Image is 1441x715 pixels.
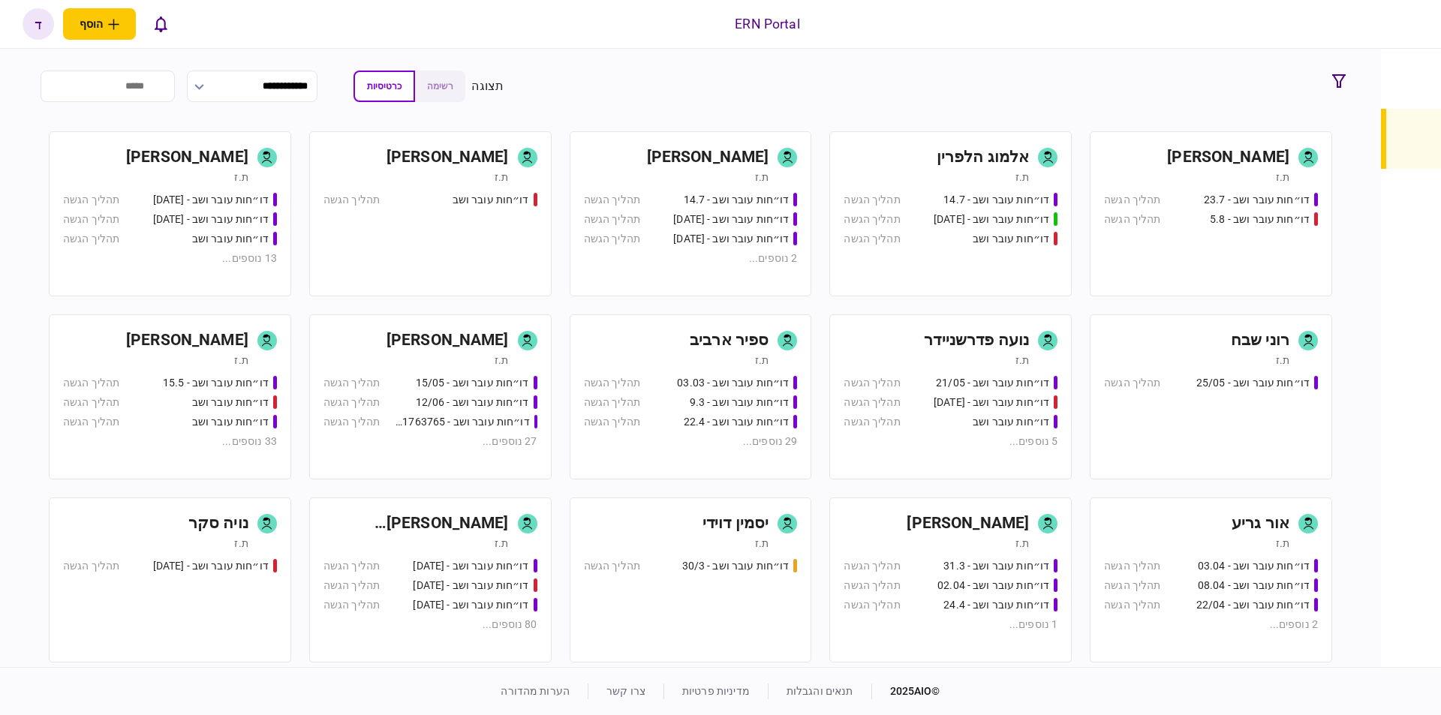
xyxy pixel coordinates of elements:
a: צרו קשר [606,685,645,697]
div: ת.ז [1276,353,1289,368]
div: נועה פדרשניידר [924,329,1029,353]
div: תהליך הגשה [584,414,640,430]
div: תהליך הגשה [323,375,380,391]
div: דו״חות עובר ושב [192,414,269,430]
a: [PERSON_NAME]ת.זדו״חות עובר ושב - 25.06.25תהליך הגשהדו״חות עובר ושב - 26.06.25תהליך הגשהדו״חות עו... [49,131,291,296]
div: 5 נוספים ... [844,434,1057,449]
div: דו״חות עובר ושב - 25.06.25 [153,192,269,208]
div: דו״חות עובר ושב - 23.7 [1204,192,1310,208]
div: דו״חות עובר ושב - 31.3 [943,558,1049,574]
div: 13 נוספים ... [63,251,277,266]
a: [PERSON_NAME] [PERSON_NAME]ת.זדו״חות עובר ושב - 19/03/2025תהליך הגשהדו״חות עובר ושב - 19.3.25תהלי... [309,497,552,662]
div: תהליך הגשה [323,558,380,574]
div: תהליך הגשה [63,558,119,574]
div: 33 נוספים ... [63,434,277,449]
div: ת.ז [1015,170,1029,185]
a: [PERSON_NAME]ת.זדו״חות עובר ושב - 15.5תהליך הגשהדו״חות עובר ושבתהליך הגשהדו״חות עובר ושבתהליך הגש... [49,314,291,479]
div: תהליך הגשה [1104,375,1160,391]
div: דו״חות עובר ושב - 24.4 [943,597,1049,613]
div: דו״חות עובר ושב - 22/04 [1196,597,1310,613]
div: דו״חות עובר ושב [973,231,1049,247]
div: דו״חות עובר ושב - 19/03/2025 [413,558,528,574]
a: נועה פדרשניידרת.זדו״חות עובר ושב - 21/05תהליך הגשהדו״חות עובר ושב - 03/06/25תהליך הגשהדו״חות עובר... [829,314,1072,479]
div: תהליך הגשה [844,395,900,410]
button: פתח רשימת התראות [145,8,176,40]
div: תצוגה [471,77,504,95]
div: תהליך הגשה [584,212,640,227]
div: תהליך הגשה [844,231,900,247]
div: ת.ז [755,536,769,551]
button: ד [23,8,54,40]
div: 29 נוספים ... [584,434,798,449]
div: 27 נוספים ... [323,434,537,449]
div: אור גריע [1232,512,1289,536]
div: [PERSON_NAME] [647,146,769,170]
div: תהליך הגשה [584,192,640,208]
div: תהליך הגשה [63,192,119,208]
div: ת.ז [234,353,248,368]
a: ספיר ארביבת.זדו״חות עובר ושב - 03.03תהליך הגשהדו״חות עובר ושב - 9.3תהליך הגשהדו״חות עובר ושב - 22... [570,314,812,479]
a: [PERSON_NAME]ת.זדו״חות עובר ושב - 14.7תהליך הגשהדו״חות עובר ושב - 23.7.25תהליך הגשהדו״חות עובר וש... [570,131,812,296]
span: רשימה [427,81,453,92]
div: רוני שבח [1231,329,1289,353]
span: כרטיסיות [367,81,402,92]
div: תהליך הגשה [323,414,380,430]
div: דו״חות עובר ושב - 23.7.25 [673,212,789,227]
div: יסמין דוידי [702,512,769,536]
div: תהליך הגשה [1104,558,1160,574]
button: רשימה [415,71,465,102]
a: הערות מהדורה [501,685,570,697]
div: תהליך הגשה [584,558,640,574]
div: תהליך הגשה [323,192,380,208]
div: תהליך הגשה [584,395,640,410]
a: מדיניות פרטיות [682,685,750,697]
div: דו״חות עובר ושב - 19.3.25 [413,597,528,613]
div: תהליך הגשה [844,375,900,391]
div: [PERSON_NAME] [126,146,248,170]
div: תהליך הגשה [63,414,119,430]
div: דו״חות עובר ושב - 14.7 [943,192,1049,208]
div: ת.ז [495,536,508,551]
div: [PERSON_NAME] [907,512,1029,536]
div: תהליך הגשה [1104,578,1160,593]
div: ת.ז [755,170,769,185]
div: תהליך הגשה [323,597,380,613]
div: דו״חות עובר ושב - 19.3.25 [413,578,528,593]
div: דו״חות עובר ושב - 08.04 [1198,578,1310,593]
div: דו״חות עובר ושב - 24.7.25 [673,231,789,247]
div: ת.ז [1276,170,1289,185]
div: [PERSON_NAME] [PERSON_NAME] [341,512,509,536]
div: דו״חות עובר ושב - 30/3 [682,558,790,574]
a: אור גריעת.זדו״חות עובר ושב - 03.04תהליך הגשהדו״חות עובר ושב - 08.04תהליך הגשהדו״חות עובר ושב - 22... [1090,497,1332,662]
div: דו״חות עובר ושב - 19.03.2025 [153,558,269,574]
div: תהליך הגשה [63,212,119,227]
div: ת.ז [1276,536,1289,551]
a: [PERSON_NAME]ת.זדו״חות עובר ושב - 23.7תהליך הגשהדו״חות עובר ושב - 5.8תהליך הגשה [1090,131,1332,296]
div: 1 נוספים ... [844,617,1057,632]
a: אלמוג הלפריןת.זדו״חות עובר ושב - 14.7תהליך הגשהדו״חות עובר ושב - 15.07.25תהליך הגשהדו״חות עובר וש... [829,131,1072,296]
div: דו״חות עובר ושב - 21/05 [936,375,1049,391]
div: ת.ז [755,353,769,368]
a: [PERSON_NAME]ת.זדו״חות עובר ושבתהליך הגשה [309,131,552,296]
div: דו״חות עובר ושב - 12/06 [416,395,529,410]
div: תהליך הגשה [844,414,900,430]
div: תהליך הגשה [323,578,380,593]
div: 80 נוספים ... [323,617,537,632]
div: דו״חות עובר ושב - 03/06/25 [934,395,1049,410]
div: דו״חות עובר ושב [192,231,269,247]
div: דו״חות עובר ושב - 03.03 [677,375,789,391]
div: תהליך הגשה [1104,212,1160,227]
div: דו״חות עובר ושב [192,395,269,410]
div: תהליך הגשה [63,375,119,391]
div: תהליך הגשה [584,375,640,391]
div: אלמוג הלפרין [937,146,1030,170]
div: דו״חות עובר ושב [973,414,1049,430]
div: תהליך הגשה [844,597,900,613]
div: תהליך הגשה [844,192,900,208]
div: ERN Portal [735,14,799,34]
div: תהליך הגשה [844,558,900,574]
div: תהליך הגשה [844,578,900,593]
div: ת.ז [495,353,508,368]
div: נויה סקר [188,512,248,536]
